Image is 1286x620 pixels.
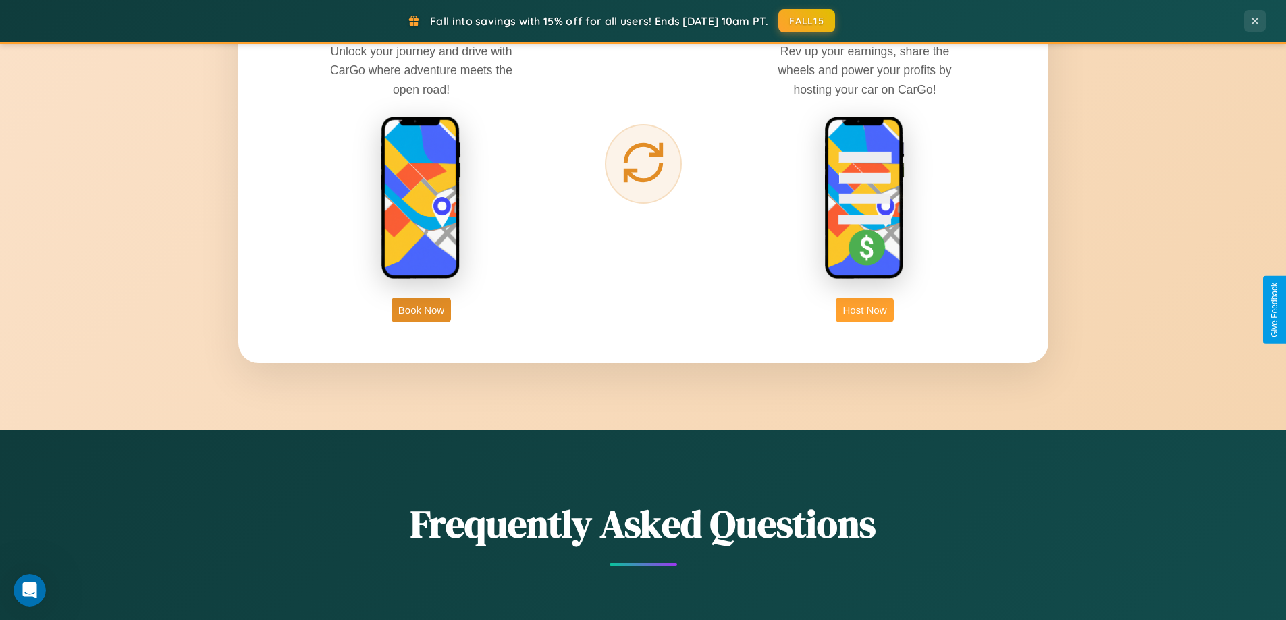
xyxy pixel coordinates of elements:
div: Give Feedback [1270,283,1279,337]
button: Book Now [392,298,451,322]
iframe: Intercom live chat [14,574,46,607]
h2: Frequently Asked Questions [238,498,1048,550]
button: Host Now [836,298,893,322]
img: host phone [824,116,905,281]
p: Unlock your journey and drive with CarGo where adventure meets the open road! [320,42,523,98]
span: Fall into savings with 15% off for all users! Ends [DATE] 10am PT. [430,14,768,28]
p: Rev up your earnings, share the wheels and power your profits by hosting your car on CarGo! [763,42,966,98]
img: rent phone [381,116,462,281]
button: FALL15 [778,9,835,32]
